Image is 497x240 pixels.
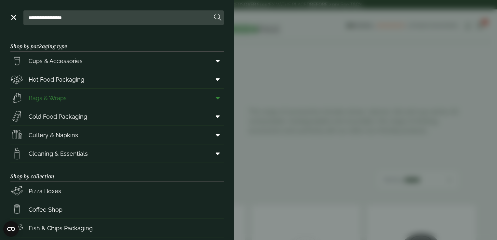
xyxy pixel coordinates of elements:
img: Cutlery.svg [10,128,23,141]
img: PintNhalf_cup.svg [10,54,23,67]
img: HotDrink_paperCup.svg [10,203,23,216]
a: Cold Food Packaging [10,107,224,126]
img: Paper_carriers.svg [10,91,23,104]
a: Cleaning & Essentials [10,144,224,163]
span: Cold Food Packaging [29,112,87,121]
span: Cutlery & Napkins [29,131,78,140]
a: Hot Food Packaging [10,70,224,88]
span: Bags & Wraps [29,94,67,102]
span: Cups & Accessories [29,57,83,65]
img: Pizza_boxes.svg [10,184,23,197]
a: Pizza Boxes [10,182,224,200]
a: Cups & Accessories [10,52,224,70]
img: open-wipe.svg [10,147,23,160]
img: Deli_box.svg [10,73,23,86]
span: Hot Food Packaging [29,75,84,84]
h3: Shop by packaging type [10,33,224,52]
a: Coffee Shop [10,200,224,219]
a: Bags & Wraps [10,89,224,107]
span: Cleaning & Essentials [29,149,88,158]
a: Fish & Chips Packaging [10,219,224,237]
a: Cutlery & Napkins [10,126,224,144]
span: Coffee Shop [29,205,62,214]
h3: Shop by collection [10,163,224,182]
span: Fish & Chips Packaging [29,224,93,233]
button: Open CMP widget [3,221,19,237]
img: Sandwich_box.svg [10,110,23,123]
span: Pizza Boxes [29,187,61,195]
